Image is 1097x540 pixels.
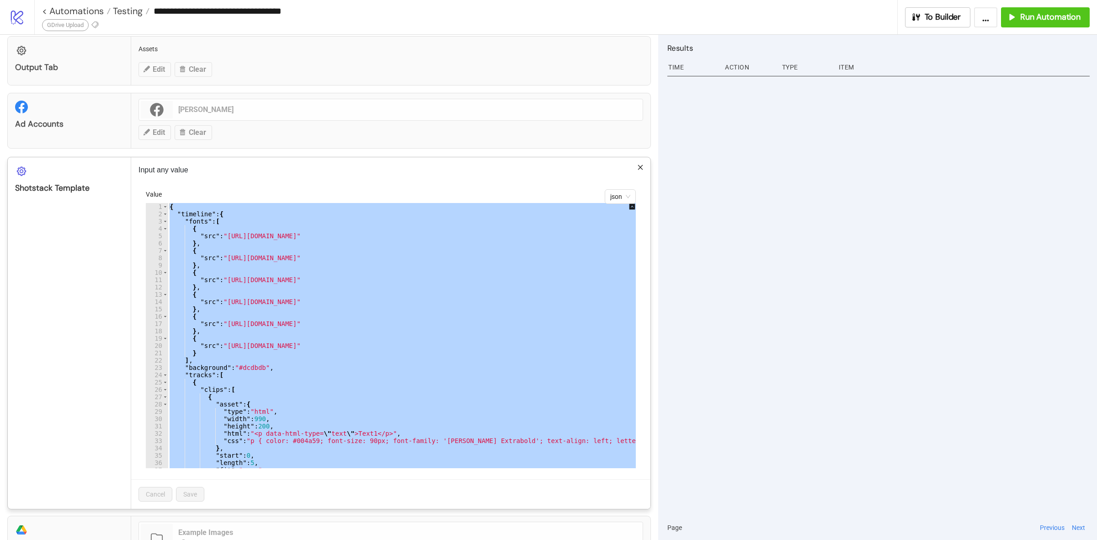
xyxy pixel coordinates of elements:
div: 26 [146,386,168,393]
div: 15 [146,305,168,313]
button: Cancel [138,487,172,502]
label: Value [146,189,168,199]
div: 34 [146,444,168,452]
div: 2 [146,210,168,218]
div: 33 [146,437,168,444]
div: GDrive Upload [42,19,89,31]
span: Toggle code folding, rows 1 through 303 [163,203,168,210]
div: 1 [146,203,168,210]
div: Time [667,59,718,76]
div: 8 [146,254,168,262]
div: 29 [146,408,168,415]
div: 27 [146,393,168,401]
span: Toggle code folding, rows 10 through 12 [163,269,168,276]
div: 23 [146,364,168,371]
div: 7 [146,247,168,254]
div: 37 [146,466,168,474]
span: close [637,164,644,171]
span: Toggle code folding, rows 3 through 22 [163,218,168,225]
div: Type [781,59,831,76]
span: Testing [111,5,143,17]
span: Toggle code folding, rows 26 through 45 [163,386,168,393]
div: 18 [146,327,168,335]
div: 11 [146,276,168,283]
div: 35 [146,452,168,459]
span: Toggle code folding, rows 4 through 6 [163,225,168,232]
div: 32 [146,430,168,437]
button: ... [974,7,997,27]
span: json [610,190,630,203]
div: 5 [146,232,168,240]
p: Input any value [138,165,643,176]
div: 22 [146,357,168,364]
div: 30 [146,415,168,422]
div: 16 [146,313,168,320]
span: Toggle code folding, rows 24 through 259 [163,371,168,379]
div: 17 [146,320,168,327]
div: Shotstack Template [15,183,123,193]
button: Save [176,487,204,502]
div: 13 [146,291,168,298]
div: 4 [146,225,168,232]
div: 6 [146,240,168,247]
div: Item [838,59,1090,76]
div: Action [724,59,774,76]
div: 28 [146,401,168,408]
div: 10 [146,269,168,276]
button: Next [1069,523,1088,533]
span: Toggle code folding, rows 2 through 260 [163,210,168,218]
span: Toggle code folding, rows 16 through 18 [163,313,168,320]
button: Run Automation [1001,7,1090,27]
div: 21 [146,349,168,357]
a: Testing [111,6,149,16]
span: Page [667,523,682,533]
button: To Builder [905,7,971,27]
span: Toggle code folding, rows 25 through 46 [163,379,168,386]
div: 24 [146,371,168,379]
div: 3 [146,218,168,225]
span: Toggle code folding, rows 27 through 44 [163,393,168,401]
span: Toggle code folding, rows 13 through 15 [163,291,168,298]
button: Previous [1037,523,1067,533]
span: To Builder [925,12,961,22]
span: Toggle code folding, rows 19 through 21 [163,335,168,342]
div: 36 [146,459,168,466]
span: Run Automation [1020,12,1081,22]
div: 12 [146,283,168,291]
div: 9 [146,262,168,269]
div: 25 [146,379,168,386]
div: 19 [146,335,168,342]
span: Toggle code folding, rows 7 through 9 [163,247,168,254]
h2: Results [667,42,1090,54]
span: Toggle code folding, rows 28 through 34 [163,401,168,408]
a: < Automations [42,6,111,16]
div: 14 [146,298,168,305]
div: 20 [146,342,168,349]
div: 31 [146,422,168,430]
span: up-square [629,203,635,210]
